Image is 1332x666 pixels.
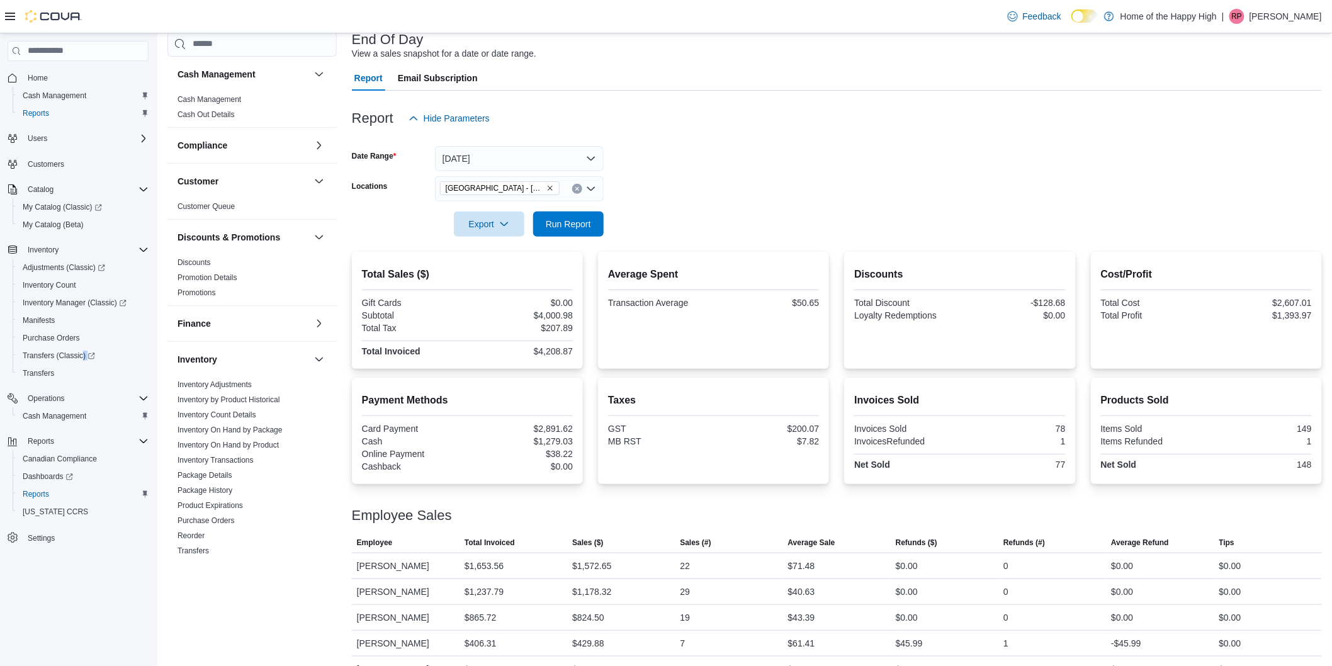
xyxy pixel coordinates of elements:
[1101,298,1204,308] div: Total Cost
[23,298,127,308] span: Inventory Manager (Classic)
[8,64,149,580] nav: Complex example
[18,260,110,275] a: Adjustments (Classic)
[18,217,149,232] span: My Catalog (Beta)
[1219,584,1241,599] div: $0.00
[352,508,452,523] h3: Employee Sales
[312,67,327,82] button: Cash Management
[13,450,154,468] button: Canadian Compliance
[178,68,309,81] button: Cash Management
[1209,310,1312,320] div: $1,393.97
[18,278,81,293] a: Inventory Count
[18,348,100,363] a: Transfers (Classic)
[788,558,815,573] div: $71.48
[178,139,227,152] h3: Compliance
[854,424,957,434] div: Invoices Sold
[3,528,154,546] button: Settings
[178,501,243,510] a: Product Expirations
[1219,636,1241,651] div: $0.00
[608,298,711,308] div: Transaction Average
[178,317,211,330] h3: Finance
[962,310,1066,320] div: $0.00
[572,538,603,548] span: Sales ($)
[962,424,1066,434] div: 78
[854,310,957,320] div: Loyalty Redemptions
[178,440,279,450] span: Inventory On Hand by Product
[362,436,465,446] div: Cash
[470,436,573,446] div: $1,279.03
[352,181,388,191] label: Locations
[608,424,711,434] div: GST
[23,131,149,146] span: Users
[178,288,216,297] a: Promotions
[178,201,235,212] span: Customer Queue
[28,393,65,404] span: Operations
[178,273,237,283] span: Promotion Details
[680,584,690,599] div: 29
[716,436,820,446] div: $7.82
[23,507,88,517] span: [US_STATE] CCRS
[18,504,93,519] a: [US_STATE] CCRS
[352,579,460,604] div: [PERSON_NAME]
[470,310,573,320] div: $4,000.98
[18,260,149,275] span: Adjustments (Classic)
[18,106,149,121] span: Reports
[13,259,154,276] a: Adjustments (Classic)
[18,348,149,363] span: Transfers (Classic)
[362,461,465,471] div: Cashback
[1219,558,1241,573] div: $0.00
[23,529,149,545] span: Settings
[23,411,86,421] span: Cash Management
[18,451,102,466] a: Canadian Compliance
[178,175,309,188] button: Customer
[23,315,55,325] span: Manifests
[546,218,591,230] span: Run Report
[1209,460,1312,470] div: 148
[178,516,235,526] span: Purchase Orders
[178,380,252,389] a: Inventory Adjustments
[362,323,465,333] div: Total Tax
[23,131,52,146] button: Users
[1101,424,1204,434] div: Items Sold
[178,410,256,419] a: Inventory Count Details
[680,610,690,625] div: 19
[572,610,604,625] div: $824.50
[178,455,254,465] span: Inventory Transactions
[312,174,327,189] button: Customer
[362,267,573,282] h2: Total Sales ($)
[1209,436,1312,446] div: 1
[1219,610,1241,625] div: $0.00
[362,298,465,308] div: Gift Cards
[896,610,918,625] div: $0.00
[178,231,309,244] button: Discounts & Promotions
[1111,538,1169,548] span: Average Refund
[18,409,149,424] span: Cash Management
[352,32,424,47] h3: End Of Day
[465,636,497,651] div: $406.31
[352,631,460,656] div: [PERSON_NAME]
[13,468,154,485] a: Dashboards
[178,395,280,404] a: Inventory by Product Historical
[896,636,923,651] div: $45.99
[18,295,132,310] a: Inventory Manager (Classic)
[1111,636,1141,651] div: -$45.99
[13,407,154,425] button: Cash Management
[896,584,918,599] div: $0.00
[1209,298,1312,308] div: $2,607.01
[854,436,957,446] div: InvoicesRefunded
[23,351,95,361] span: Transfers (Classic)
[608,267,819,282] h2: Average Spent
[854,298,957,308] div: Total Discount
[28,436,54,446] span: Reports
[352,47,536,60] div: View a sales snapshot for a date or date range.
[680,558,690,573] div: 22
[23,368,54,378] span: Transfers
[461,212,517,237] span: Export
[788,636,815,651] div: $61.41
[167,377,337,563] div: Inventory
[1071,9,1098,23] input: Dark Mode
[23,391,70,406] button: Operations
[18,200,149,215] span: My Catalog (Classic)
[608,393,819,408] h2: Taxes
[1003,538,1045,548] span: Refunds (#)
[167,92,337,127] div: Cash Management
